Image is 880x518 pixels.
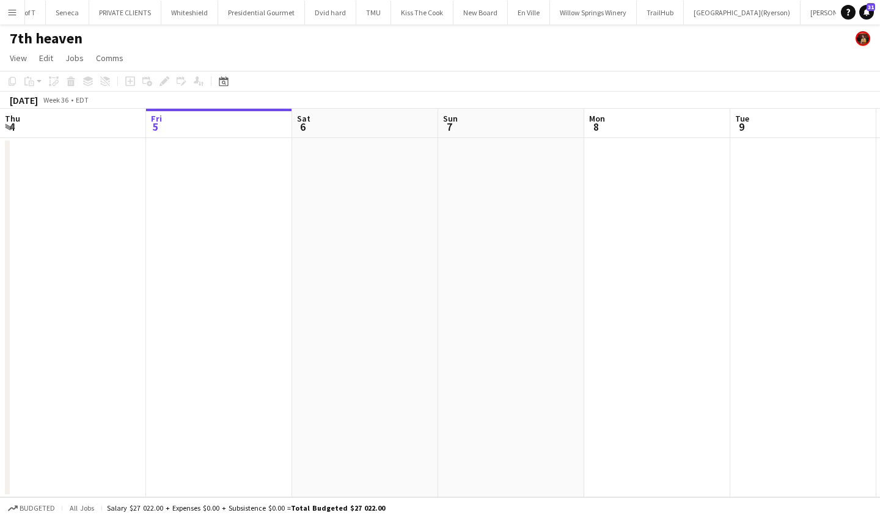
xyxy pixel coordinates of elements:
button: Presidential Gourmet [218,1,305,24]
div: [DATE] [10,94,38,106]
button: En Ville [508,1,550,24]
span: Edit [39,53,53,64]
span: Week 36 [40,95,71,104]
span: Sat [297,113,310,124]
a: Edit [34,50,58,66]
span: Tue [735,113,749,124]
span: Thu [5,113,20,124]
button: PRIVATE CLIENTS [89,1,161,24]
button: U of T [9,1,46,24]
span: 5 [149,120,162,134]
button: New Board [453,1,508,24]
span: Jobs [65,53,84,64]
button: Kiss The Cook [391,1,453,24]
span: 4 [3,120,20,134]
a: Comms [91,50,128,66]
button: Whiteshield [161,1,218,24]
button: Seneca [46,1,89,24]
span: 31 [867,3,875,11]
a: View [5,50,32,66]
span: All jobs [67,503,97,513]
span: 9 [733,120,749,134]
span: View [10,53,27,64]
div: EDT [76,95,89,104]
button: Budgeted [6,502,57,515]
span: Comms [96,53,123,64]
div: Salary $27 022.00 + Expenses $0.00 + Subsistence $0.00 = [107,503,385,513]
span: Fri [151,113,162,124]
button: Dvid hard [305,1,356,24]
app-user-avatar: Yani Salas [856,31,870,46]
a: Jobs [61,50,89,66]
button: [GEOGRAPHIC_DATA](Ryerson) [684,1,801,24]
span: Budgeted [20,504,55,513]
h1: 7th heaven [10,29,82,48]
span: Sun [443,113,458,124]
span: 7 [441,120,458,134]
span: Mon [589,113,605,124]
button: TMU [356,1,391,24]
button: Willow Springs Winery [550,1,637,24]
span: 8 [587,120,605,134]
a: 31 [859,5,874,20]
span: Total Budgeted $27 022.00 [291,503,385,513]
span: 6 [295,120,310,134]
button: TrailHub [637,1,684,24]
